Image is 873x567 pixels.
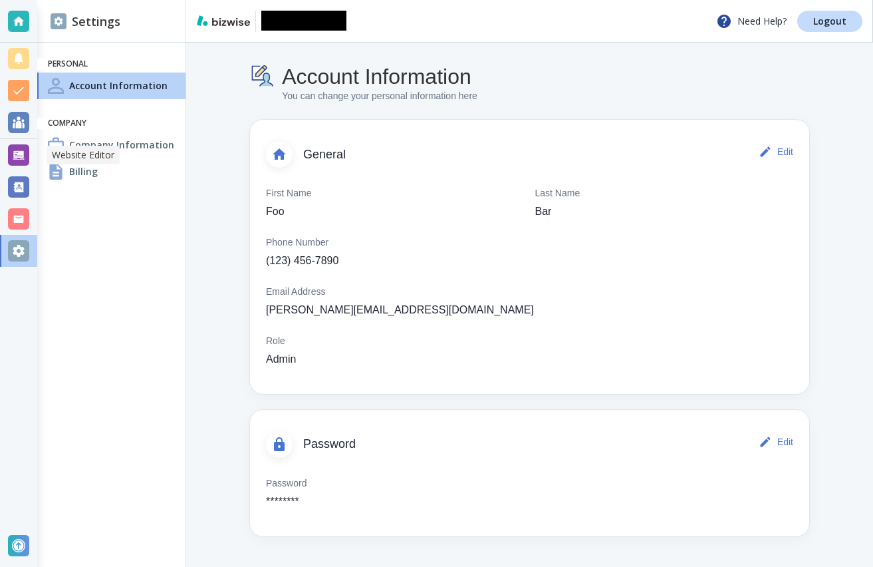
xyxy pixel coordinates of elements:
p: Email Address [266,285,325,299]
a: BillingBilling [37,158,186,185]
h4: Account Information [69,79,168,93]
img: bizwise [197,15,250,26]
span: Password [303,437,756,452]
p: Bar [535,204,552,220]
a: Company InformationCompany Information [37,132,186,158]
span: General [303,148,756,162]
h4: Billing [69,164,98,178]
p: Foo [266,204,285,220]
p: Website Editor [52,148,114,162]
button: Edit [756,429,799,455]
h4: Account Information [282,64,477,89]
p: You can change your personal information here [282,89,477,104]
img: DashboardSidebarSettings.svg [51,13,66,29]
h6: Company [48,118,175,129]
img: Antonio Clarke [261,11,346,31]
p: Admin [266,351,296,367]
a: Account InformationAccount Information [37,73,186,99]
p: [PERSON_NAME][EMAIL_ADDRESS][DOMAIN_NAME] [266,302,534,318]
p: Password [266,476,307,491]
a: Logout [797,11,862,32]
button: Edit [756,138,799,165]
h6: Personal [48,59,175,70]
p: Logout [813,17,846,26]
h4: Company Information [69,138,174,152]
p: First Name [266,186,311,201]
p: Last Name [535,186,580,201]
img: Account Information [250,64,277,89]
p: (123) 456-7890 [266,253,338,269]
p: Role [266,334,285,349]
p: Need Help? [716,13,787,29]
p: Phone Number [266,236,328,250]
h2: Settings [51,13,120,31]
